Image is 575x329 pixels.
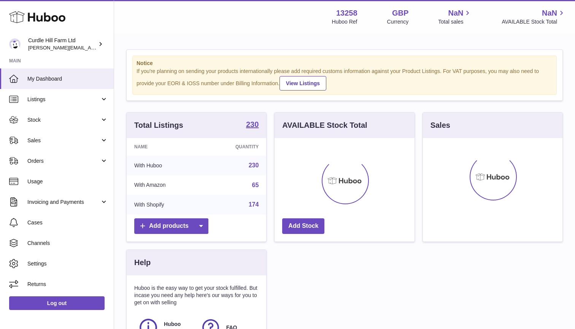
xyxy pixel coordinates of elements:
[127,156,203,175] td: With Huboo
[448,8,463,18] span: NaN
[252,182,259,188] a: 65
[27,240,108,247] span: Channels
[542,8,557,18] span: NaN
[249,201,259,208] a: 174
[134,120,183,130] h3: Total Listings
[282,120,367,130] h3: AVAILABLE Stock Total
[332,18,357,25] div: Huboo Ref
[438,18,472,25] span: Total sales
[27,260,108,267] span: Settings
[249,162,259,168] a: 230
[27,75,108,83] span: My Dashboard
[27,137,100,144] span: Sales
[127,138,203,156] th: Name
[246,121,259,130] a: 230
[246,121,259,128] strong: 230
[27,157,100,165] span: Orders
[282,218,324,234] a: Add Stock
[502,8,566,25] a: NaN AVAILABLE Stock Total
[27,219,108,226] span: Cases
[137,60,553,67] strong: Notice
[9,296,105,310] a: Log out
[280,76,326,91] a: View Listings
[134,218,208,234] a: Add products
[502,18,566,25] span: AVAILABLE Stock Total
[336,8,357,18] strong: 13258
[203,138,266,156] th: Quantity
[127,175,203,195] td: With Amazon
[27,199,100,206] span: Invoicing and Payments
[127,195,203,215] td: With Shopify
[134,257,151,268] h3: Help
[9,38,21,50] img: miranda@diddlysquatfarmshop.com
[27,281,108,288] span: Returns
[392,8,408,18] strong: GBP
[27,178,108,185] span: Usage
[438,8,472,25] a: NaN Total sales
[28,45,152,51] span: [PERSON_NAME][EMAIL_ADDRESS][DOMAIN_NAME]
[134,284,259,306] p: Huboo is the easy way to get your stock fulfilled. But incase you need any help here's our ways f...
[28,37,97,51] div: Curdle Hill Farm Ltd
[137,68,553,91] div: If you're planning on sending your products internationally please add required customs informati...
[27,96,100,103] span: Listings
[430,120,450,130] h3: Sales
[27,116,100,124] span: Stock
[387,18,409,25] div: Currency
